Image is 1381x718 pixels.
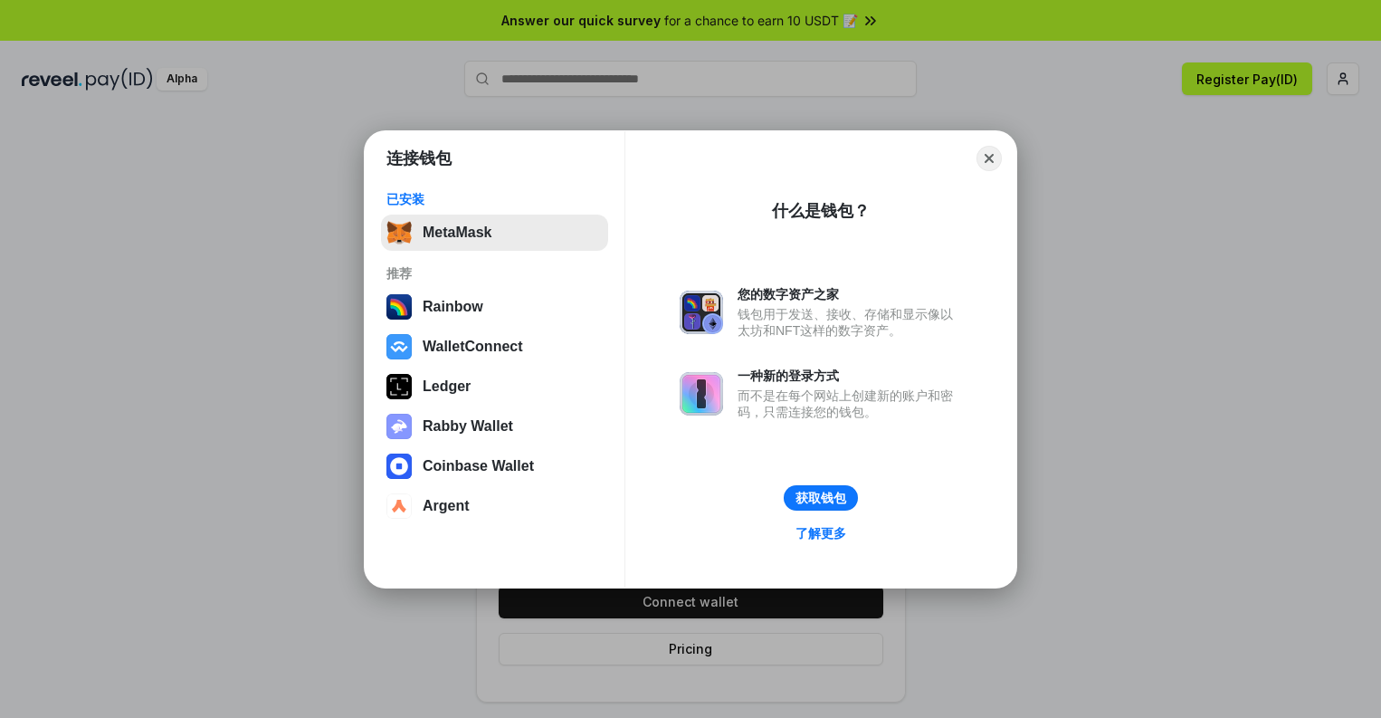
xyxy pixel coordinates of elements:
img: svg+xml,%3Csvg%20width%3D%22120%22%20height%3D%22120%22%20viewBox%3D%220%200%20120%20120%22%20fil... [386,294,412,320]
img: svg+xml,%3Csvg%20xmlns%3D%22http%3A%2F%2Fwww.w3.org%2F2000%2Fsvg%22%20fill%3D%22none%22%20viewBox... [386,414,412,439]
img: svg+xml,%3Csvg%20width%3D%2228%22%20height%3D%2228%22%20viewBox%3D%220%200%2028%2028%22%20fill%3D... [386,334,412,359]
img: svg+xml,%3Csvg%20xmlns%3D%22http%3A%2F%2Fwww.w3.org%2F2000%2Fsvg%22%20fill%3D%22none%22%20viewBox... [680,372,723,416]
img: svg+xml,%3Csvg%20xmlns%3D%22http%3A%2F%2Fwww.w3.org%2F2000%2Fsvg%22%20fill%3D%22none%22%20viewBox... [680,291,723,334]
div: 了解更多 [795,525,846,541]
div: 您的数字资产之家 [738,286,962,302]
div: 钱包用于发送、接收、存储和显示像以太坊和NFT这样的数字资产。 [738,306,962,339]
div: Argent [423,498,470,514]
div: Rainbow [423,299,483,315]
div: MetaMask [423,225,491,241]
a: 了解更多 [785,522,857,545]
button: Coinbase Wallet [381,448,608,484]
button: Argent [381,488,608,524]
h1: 连接钱包 [386,148,452,169]
div: Coinbase Wallet [423,458,534,474]
div: 一种新的登录方式 [738,368,962,384]
button: Rabby Wallet [381,408,608,445]
div: 获取钱包 [795,490,846,506]
img: svg+xml,%3Csvg%20fill%3D%22none%22%20height%3D%2233%22%20viewBox%3D%220%200%2035%2033%22%20width%... [386,220,412,245]
div: 已安装 [386,191,603,207]
button: Rainbow [381,289,608,325]
img: svg+xml,%3Csvg%20xmlns%3D%22http%3A%2F%2Fwww.w3.org%2F2000%2Fsvg%22%20width%3D%2228%22%20height%3... [386,374,412,399]
img: svg+xml,%3Csvg%20width%3D%2228%22%20height%3D%2228%22%20viewBox%3D%220%200%2028%2028%22%20fill%3D... [386,454,412,479]
div: Rabby Wallet [423,418,513,435]
div: WalletConnect [423,339,523,355]
button: Ledger [381,369,608,405]
img: svg+xml,%3Csvg%20width%3D%2228%22%20height%3D%2228%22%20viewBox%3D%220%200%2028%2028%22%20fill%3D... [386,493,412,519]
div: 而不是在每个网站上创建新的账户和密码，只需连接您的钱包。 [738,388,962,420]
button: Close [976,146,1002,171]
button: WalletConnect [381,329,608,365]
div: 什么是钱包？ [772,200,870,222]
button: MetaMask [381,215,608,251]
button: 获取钱包 [784,485,858,511]
div: Ledger [423,378,471,395]
div: 推荐 [386,265,603,282]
